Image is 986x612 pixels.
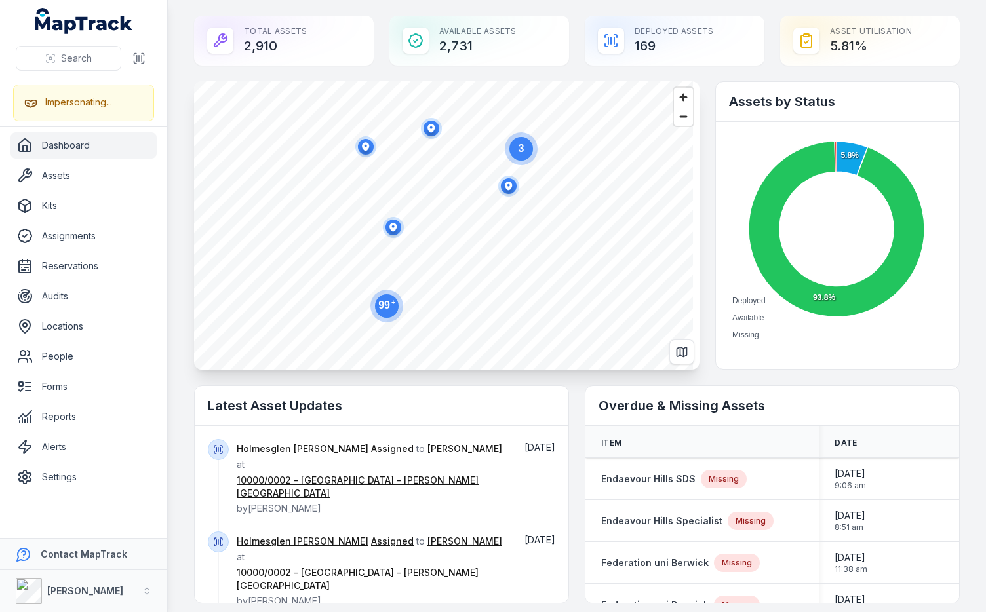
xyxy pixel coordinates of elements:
a: Settings [10,464,157,490]
a: Holmesglen [PERSON_NAME] [237,535,368,548]
span: to at by [PERSON_NAME] [237,535,505,606]
a: Federation uni Berwick [601,598,709,611]
a: People [10,343,157,370]
span: to at by [PERSON_NAME] [237,443,505,514]
text: 3 [519,143,524,154]
button: Search [16,46,121,71]
a: Assigned [371,535,414,548]
div: Impersonating... [45,96,112,109]
a: Forms [10,373,157,400]
span: 9:06 am [835,480,866,491]
span: 8:51 am [835,522,865,533]
time: 14/08/2025, 2:09:33 pm [524,442,555,453]
button: Zoom in [674,88,693,107]
time: 01/08/2025, 8:51:18 am [835,509,865,533]
button: Switch to Map View [669,339,694,364]
a: 10000/0002 - [GEOGRAPHIC_DATA] - [PERSON_NAME][GEOGRAPHIC_DATA] [237,474,505,500]
button: Zoom out [674,107,693,126]
a: Reports [10,404,157,430]
a: MapTrack [35,8,133,34]
a: [PERSON_NAME] [427,535,502,548]
a: Reservations [10,253,157,279]
span: Available [732,313,764,322]
a: Locations [10,313,157,339]
div: Missing [701,470,747,488]
a: Alerts [10,434,157,460]
a: Kits [10,193,157,219]
text: 99 [378,299,395,311]
a: 10000/0002 - [GEOGRAPHIC_DATA] - [PERSON_NAME][GEOGRAPHIC_DATA] [237,566,505,592]
span: [DATE] [835,551,867,564]
time: 01/08/2025, 9:06:46 am [835,467,866,491]
a: Audits [10,283,157,309]
h2: Assets by Status [729,92,946,111]
a: Endeavour Hills Specialist [601,514,722,527]
span: 11:38 am [835,564,867,575]
a: Assignments [10,223,157,249]
a: Federation uni Berwick [601,556,709,569]
time: 14/08/2025, 2:09:33 pm [524,534,555,545]
span: [DATE] [835,509,865,522]
span: [DATE] [835,593,867,606]
span: [DATE] [524,442,555,453]
time: 22/07/2025, 11:38:59 am [835,551,867,575]
div: Missing [728,512,774,530]
a: Endaevour Hills SDS [601,472,696,486]
strong: [PERSON_NAME] [47,585,123,596]
span: Deployed [732,296,766,305]
span: Item [601,438,621,448]
span: [DATE] [835,467,866,480]
a: Dashboard [10,132,157,159]
h2: Latest Asset Updates [208,396,555,415]
tspan: + [391,299,395,306]
canvas: Map [194,81,693,370]
a: [PERSON_NAME] [427,442,502,455]
a: Holmesglen [PERSON_NAME] [237,442,368,455]
span: Date [835,438,857,448]
h2: Overdue & Missing Assets [599,396,946,415]
a: Assigned [371,442,414,455]
a: Assets [10,163,157,189]
span: Search [61,52,92,65]
div: Missing [714,554,760,572]
span: [DATE] [524,534,555,545]
strong: Contact MapTrack [41,548,127,560]
span: Missing [732,330,759,339]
